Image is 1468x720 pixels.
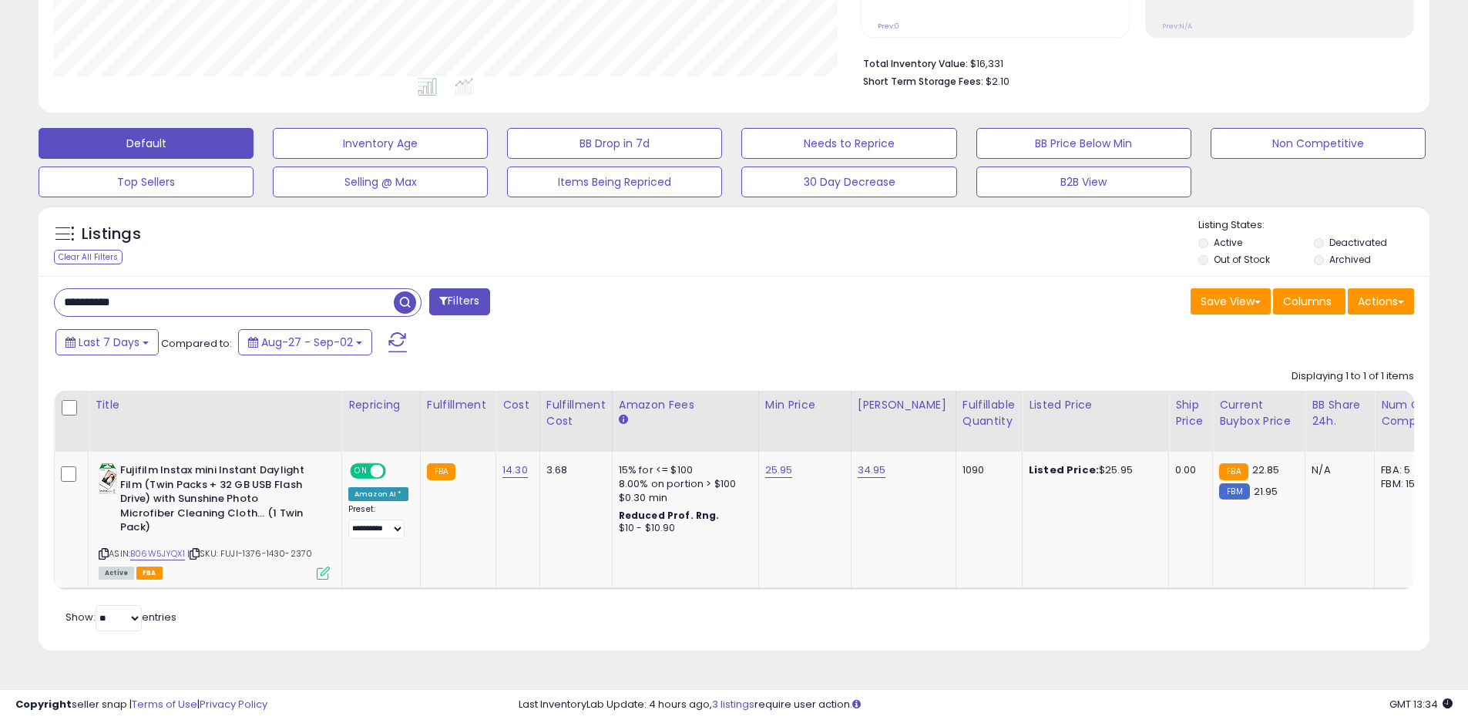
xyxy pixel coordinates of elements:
button: Selling @ Max [273,167,488,197]
div: Fulfillable Quantity [962,397,1016,429]
div: Cost [502,397,533,413]
small: Prev: N/A [1162,22,1192,31]
small: FBA [1219,463,1248,480]
button: Items Being Repriced [507,167,722,197]
div: Amazon Fees [619,397,752,413]
span: Compared to: [161,336,232,351]
button: Aug-27 - Sep-02 [238,329,372,355]
div: ASIN: [99,463,330,577]
span: Show: entries [66,610,176,624]
span: Aug-27 - Sep-02 [261,335,353,350]
div: $10 - $10.90 [619,522,747,535]
b: Fujifilm Instax mini Instant Daylight Film (Twin Packs + 32 GB USB Flash Drive) with Sunshine Pho... [120,463,307,539]
label: Active [1214,236,1242,249]
button: Non Competitive [1211,128,1426,159]
div: Min Price [765,397,845,413]
div: Num of Comp. [1381,397,1437,429]
b: Total Inventory Value: [863,57,968,70]
div: BB Share 24h. [1312,397,1368,429]
p: Listing States: [1198,218,1429,233]
img: 414hq-4-Q-L._SL40_.jpg [99,463,116,494]
div: Fulfillment Cost [546,397,606,429]
span: 21.95 [1254,484,1278,499]
span: Columns [1283,294,1332,309]
b: Short Term Storage Fees: [863,75,983,88]
span: FBA [136,567,163,580]
span: ON [351,465,371,478]
span: 2025-09-10 13:34 GMT [1389,697,1453,712]
span: OFF [384,465,408,478]
a: 14.30 [502,463,528,478]
button: BB Price Below Min [976,128,1191,159]
button: 30 Day Decrease [741,167,956,197]
a: 25.95 [765,463,793,478]
div: $25.95 [1029,463,1157,477]
label: Archived [1329,253,1371,266]
strong: Copyright [15,697,72,712]
span: Last 7 Days [79,335,139,350]
div: $0.30 min [619,491,747,505]
div: [PERSON_NAME] [858,397,949,413]
div: 8.00% on portion > $100 [619,477,747,491]
div: FBA: 5 [1381,463,1432,477]
button: Filters [429,288,489,315]
b: Listed Price: [1029,463,1099,477]
button: Inventory Age [273,128,488,159]
div: Displaying 1 to 1 of 1 items [1292,369,1414,384]
a: Privacy Policy [200,697,267,712]
span: All listings currently available for purchase on Amazon [99,567,134,580]
span: 22.85 [1252,463,1280,477]
div: Repricing [348,397,414,413]
div: FBM: 15 [1381,477,1432,491]
b: Reduced Prof. Rng. [619,509,720,522]
div: Fulfillment [427,397,489,413]
small: Amazon Fees. [619,413,628,427]
button: Save View [1191,288,1271,315]
button: BB Drop in 7d [507,128,722,159]
div: Last InventoryLab Update: 4 hours ago, require user action. [519,698,1453,712]
div: N/A [1312,463,1362,477]
li: $16,331 [863,53,1402,72]
h5: Listings [82,224,141,245]
div: Preset: [348,504,408,539]
button: Last 7 Days [55,329,159,355]
span: $2.10 [986,74,1009,89]
button: Actions [1348,288,1414,315]
label: Out of Stock [1214,253,1270,266]
div: Current Buybox Price [1219,397,1298,429]
div: 15% for <= $100 [619,463,747,477]
button: Columns [1273,288,1345,315]
div: seller snap | | [15,698,267,712]
a: Terms of Use [132,697,197,712]
a: B06W5JYQX1 [130,547,185,560]
div: Listed Price [1029,397,1162,413]
span: | SKU: FUJI-1376-1430-2370 [187,547,312,560]
a: 3 listings [712,697,754,712]
div: 0.00 [1175,463,1201,477]
button: B2B View [976,167,1191,197]
label: Deactivated [1329,236,1387,249]
button: Top Sellers [39,167,254,197]
small: Prev: 0 [878,22,899,31]
div: 1090 [962,463,1010,477]
a: 34.95 [858,463,886,478]
div: Amazon AI * [348,487,408,501]
button: Default [39,128,254,159]
div: Ship Price [1175,397,1206,429]
div: Title [95,397,335,413]
button: Needs to Reprice [741,128,956,159]
div: Clear All Filters [54,250,123,264]
small: FBA [427,463,455,480]
div: 3.68 [546,463,600,477]
small: FBM [1219,483,1249,500]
